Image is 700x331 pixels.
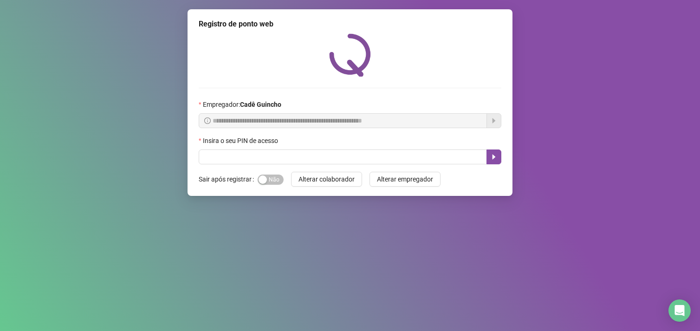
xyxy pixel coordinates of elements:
button: Alterar empregador [369,172,441,187]
div: Registro de ponto web [199,19,501,30]
span: Alterar empregador [377,174,433,184]
span: info-circle [204,117,211,124]
span: caret-right [490,153,498,161]
div: Open Intercom Messenger [668,299,691,322]
label: Sair após registrar [199,172,258,187]
img: QRPoint [329,33,371,77]
button: Alterar colaborador [291,172,362,187]
strong: Cadê Guincho [240,101,281,108]
label: Insira o seu PIN de acesso [199,136,284,146]
span: Alterar colaborador [298,174,355,184]
span: Empregador : [203,99,281,110]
